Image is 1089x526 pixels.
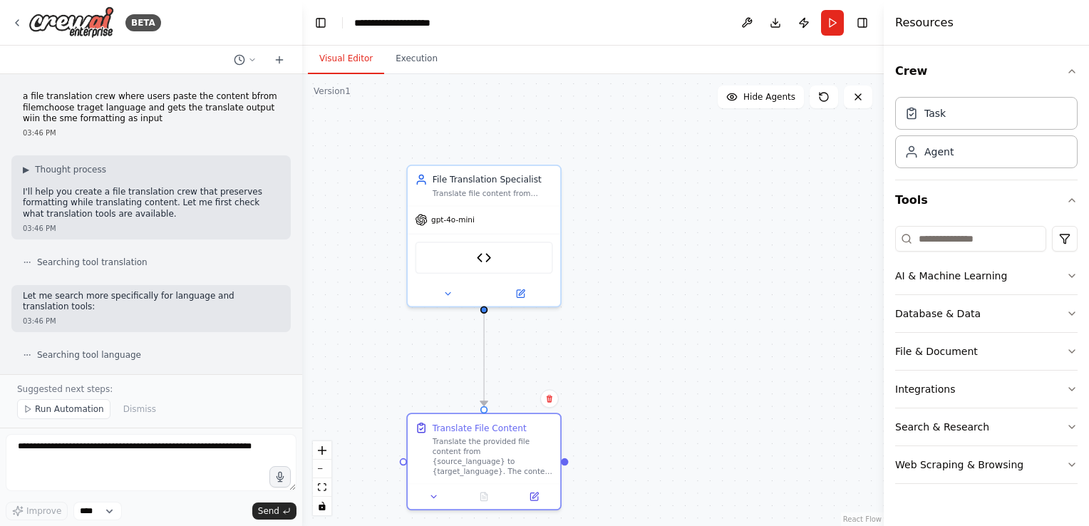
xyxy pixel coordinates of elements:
p: a file translation crew where users paste the content bfrom filemchoose traget language and gets ... [23,91,279,125]
button: Crew [895,51,1078,91]
button: AI & Machine Learning [895,257,1078,294]
button: Start a new chat [268,51,291,68]
div: BETA [125,14,161,31]
div: Crew [895,91,1078,180]
button: Open in side panel [485,287,555,301]
div: Translate File ContentTranslate the provided file content from {source_language} to {target_langu... [406,413,562,510]
button: Database & Data [895,295,1078,332]
span: ▶ [23,164,29,175]
span: Hide Agents [743,91,795,103]
button: Improve [6,502,68,520]
div: 03:46 PM [23,223,279,234]
button: zoom out [313,460,331,478]
button: Hide right sidebar [852,13,872,33]
span: gpt-4o-mini [431,215,475,225]
button: Execution [384,44,449,74]
button: Send [252,502,296,520]
button: Tools [895,180,1078,220]
span: Searching tool translation [37,257,148,268]
div: Version 1 [314,86,351,97]
button: toggle interactivity [313,497,331,515]
div: Agent [924,145,954,159]
p: I'll help you create a file translation crew that preserves formatting while translating content.... [23,187,279,220]
div: Translate the provided file content from {source_language} to {target_language}. The content to t... [433,436,553,476]
div: Translate File Content [433,422,527,434]
div: 03:46 PM [23,128,279,138]
div: File Translation SpecialistTranslate file content from {source_language} to {target_language} whi... [406,165,562,307]
button: Click to speak your automation idea [269,466,291,488]
span: Thought process [35,164,106,175]
button: Visual Editor [308,44,384,74]
div: Translate file content from {source_language} to {target_language} while preserving the exact for... [433,188,553,198]
p: Suggested next steps: [17,383,285,395]
button: Run Automation [17,399,110,419]
button: Delete node [540,389,559,408]
button: zoom in [313,441,331,460]
button: Switch to previous chat [228,51,262,68]
nav: breadcrumb [354,16,430,30]
h4: Resources [895,14,954,31]
button: File & Document [895,333,1078,370]
div: React Flow controls [313,441,331,515]
span: Dismiss [123,403,156,415]
button: Integrations [895,371,1078,408]
button: Web Scraping & Browsing [895,446,1078,483]
span: Searching tool language [37,349,141,361]
button: Dismiss [116,399,163,419]
div: 03:46 PM [23,316,279,326]
span: Run Automation [35,403,104,415]
button: No output available [458,489,510,504]
div: Task [924,106,946,120]
span: Improve [26,505,61,517]
button: Search & Research [895,408,1078,445]
span: Send [258,505,279,517]
a: React Flow attribution [843,515,882,523]
img: Logo [29,6,114,38]
button: Hide Agents [718,86,804,108]
p: Let me search more specifically for language and translation tools: [23,291,279,313]
div: Tools [895,220,1078,495]
img: Format Preserving Translator [477,250,492,265]
g: Edge from a795a9cf-06b5-4a23-8a16-e247223c6899 to 00751281-3d01-40ca-9db6-df8e7b64341e [478,311,490,406]
button: fit view [313,478,331,497]
div: File Translation Specialist [433,173,553,185]
button: Hide left sidebar [311,13,331,33]
button: ▶Thought process [23,164,106,175]
button: Open in side panel [512,489,555,504]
